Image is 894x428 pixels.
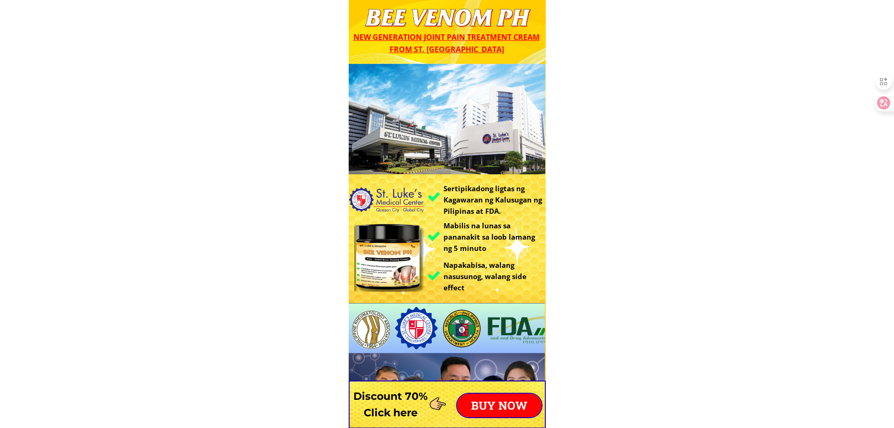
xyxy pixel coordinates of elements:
h3: Discount 70% Click here [349,388,433,421]
h3: Sertipikadong ligtas ng Kagawaran ng Kalusugan ng Pilipinas at FDA. [443,183,548,217]
h3: Napakabisa, walang nasusunog, walang side effect [443,259,545,293]
h3: Mabilis na lunas sa pananakit sa loob lamang ng 5 minuto [443,220,543,254]
span: New generation joint pain treatment cream from St. [GEOGRAPHIC_DATA] [353,32,540,54]
p: BUY NOW [457,394,542,417]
